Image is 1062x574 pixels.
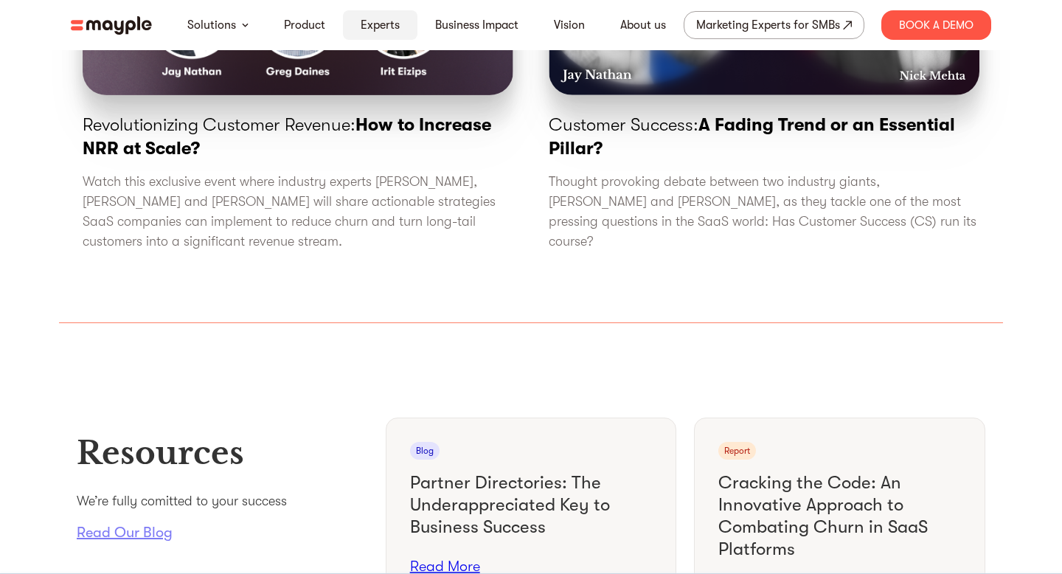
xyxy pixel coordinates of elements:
div: Marketing Experts for SMBs [696,15,840,35]
div: report [718,442,756,460]
a: Marketing Experts for SMBs [684,11,864,39]
h4: Cracking the Code: An Innovative Approach to Combating Churn in SaaS Platforms [718,471,961,560]
h3: Resources [77,432,368,474]
div: Book A Demo [881,10,991,40]
img: mayple-logo [71,16,152,35]
a: Vision [554,16,585,34]
a: Read Our Blog [77,523,368,542]
div: Blog [410,442,440,460]
p: Customer Success: [549,113,979,160]
p: Thought provoking debate between two industry giants, [PERSON_NAME] and [PERSON_NAME], as they ta... [549,172,979,252]
h4: Partner Directories: The Underappreciated Key to Business Success [410,471,653,538]
p: We’re fully comitted to your success [77,491,368,511]
p: Revolutionizing Customer Revenue: [83,113,513,160]
a: Business Impact [435,16,518,34]
a: About us [620,16,666,34]
a: Product [284,16,325,34]
a: Experts [361,16,400,34]
span: A Fading Trend or an Essential Pillar? [549,114,955,159]
img: arrow-down [242,23,249,27]
p: Watch this exclusive event where industry experts [PERSON_NAME], [PERSON_NAME] and [PERSON_NAME] ... [83,172,513,252]
a: Solutions [187,16,236,34]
